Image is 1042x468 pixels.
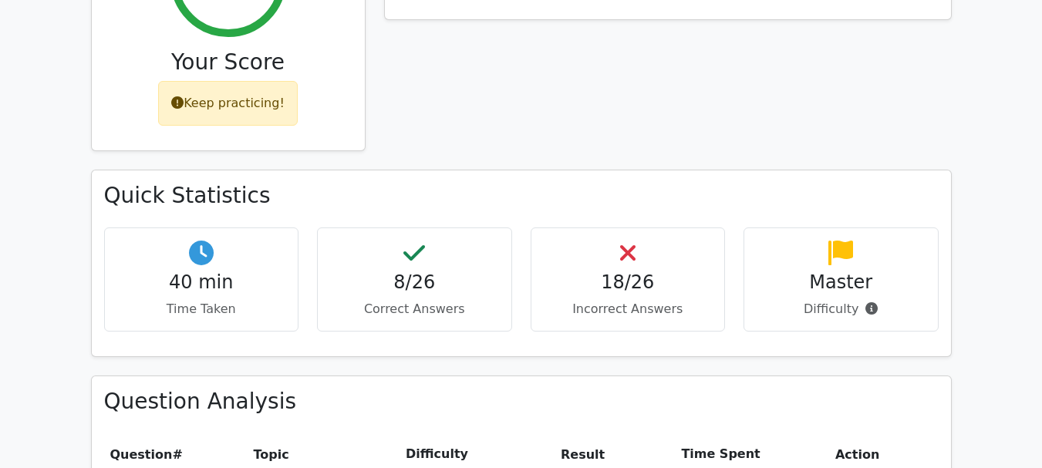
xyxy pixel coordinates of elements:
span: Question [110,447,173,462]
h3: Question Analysis [104,389,939,415]
h4: 8/26 [330,271,499,294]
p: Time Taken [117,300,286,318]
h4: Master [757,271,926,294]
h3: Your Score [104,49,352,76]
div: Keep practicing! [158,81,298,126]
p: Correct Answers [330,300,499,318]
h4: 18/26 [544,271,713,294]
h4: 40 min [117,271,286,294]
p: Incorrect Answers [544,300,713,318]
p: Difficulty [757,300,926,318]
h3: Quick Statistics [104,183,939,209]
